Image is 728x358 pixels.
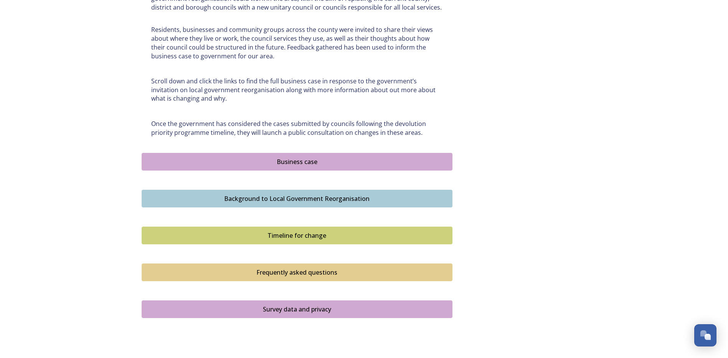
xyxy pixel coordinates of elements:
[146,157,448,166] div: Business case
[151,25,443,60] p: Residents, businesses and community groups across the county were invited to share their views ab...
[151,119,443,137] p: Once the government has considered the cases submitted by councils following the devolution prior...
[146,305,448,314] div: Survey data and privacy
[142,300,452,318] button: Survey data and privacy
[151,77,443,103] p: Scroll down and click the links to find the full business case in response to the government’s in...
[142,190,452,207] button: Background to Local Government Reorganisation
[146,194,448,203] div: Background to Local Government Reorganisation
[694,324,716,346] button: Open Chat
[146,268,448,277] div: Frequently asked questions
[146,231,448,240] div: Timeline for change
[142,227,452,244] button: Timeline for change
[142,153,452,171] button: Business case
[142,264,452,281] button: Frequently asked questions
